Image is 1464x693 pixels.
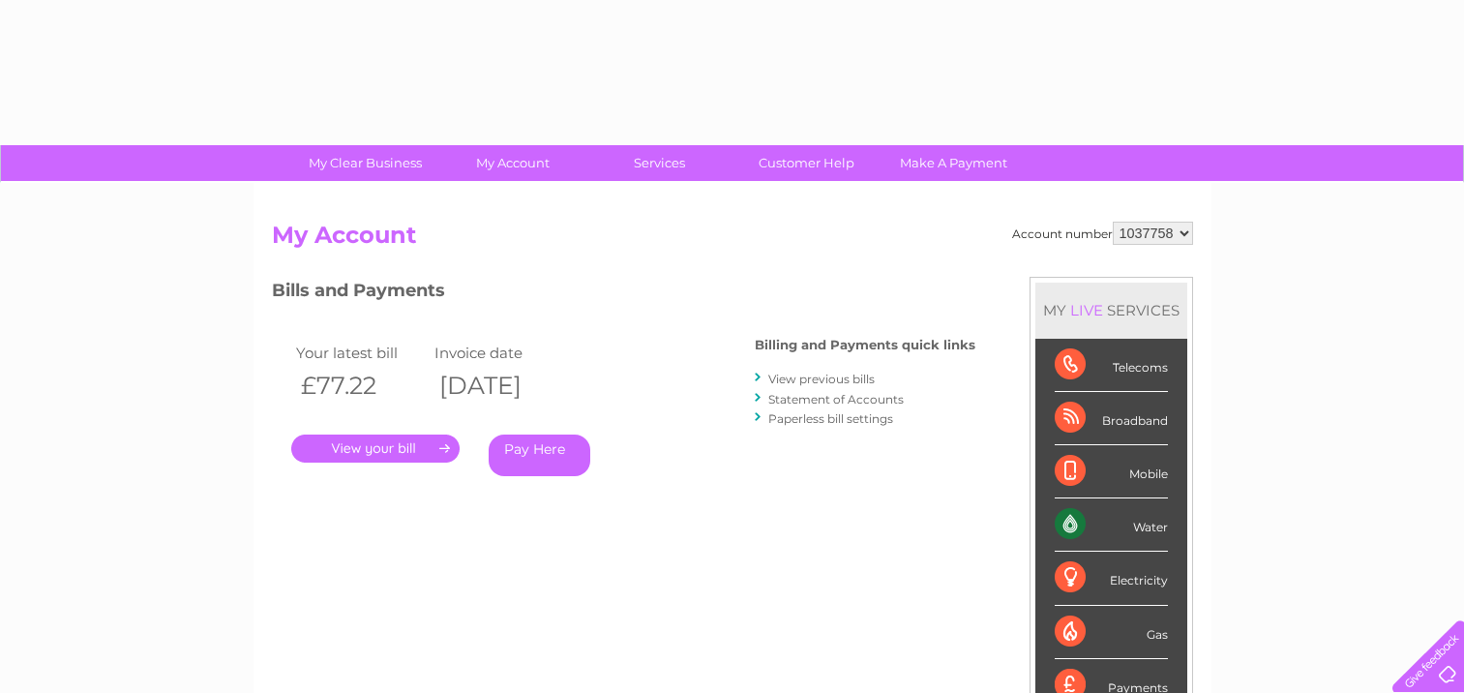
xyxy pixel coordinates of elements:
h2: My Account [272,222,1193,258]
div: Mobile [1055,445,1168,498]
div: Gas [1055,606,1168,659]
a: View previous bills [768,372,875,386]
td: Your latest bill [291,340,431,366]
a: My Clear Business [285,145,445,181]
a: Customer Help [727,145,886,181]
a: Pay Here [489,435,590,476]
a: Services [580,145,739,181]
div: Account number [1012,222,1193,245]
a: My Account [433,145,592,181]
h3: Bills and Payments [272,277,975,311]
a: . [291,435,460,463]
div: LIVE [1066,301,1107,319]
td: Invoice date [430,340,569,366]
a: Statement of Accounts [768,392,904,407]
th: [DATE] [430,366,569,406]
h4: Billing and Payments quick links [755,338,975,352]
th: £77.22 [291,366,431,406]
a: Paperless bill settings [768,411,893,426]
div: MY SERVICES [1035,283,1187,338]
div: Broadband [1055,392,1168,445]
div: Water [1055,498,1168,552]
a: Make A Payment [874,145,1033,181]
div: Electricity [1055,552,1168,605]
div: Telecoms [1055,339,1168,392]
